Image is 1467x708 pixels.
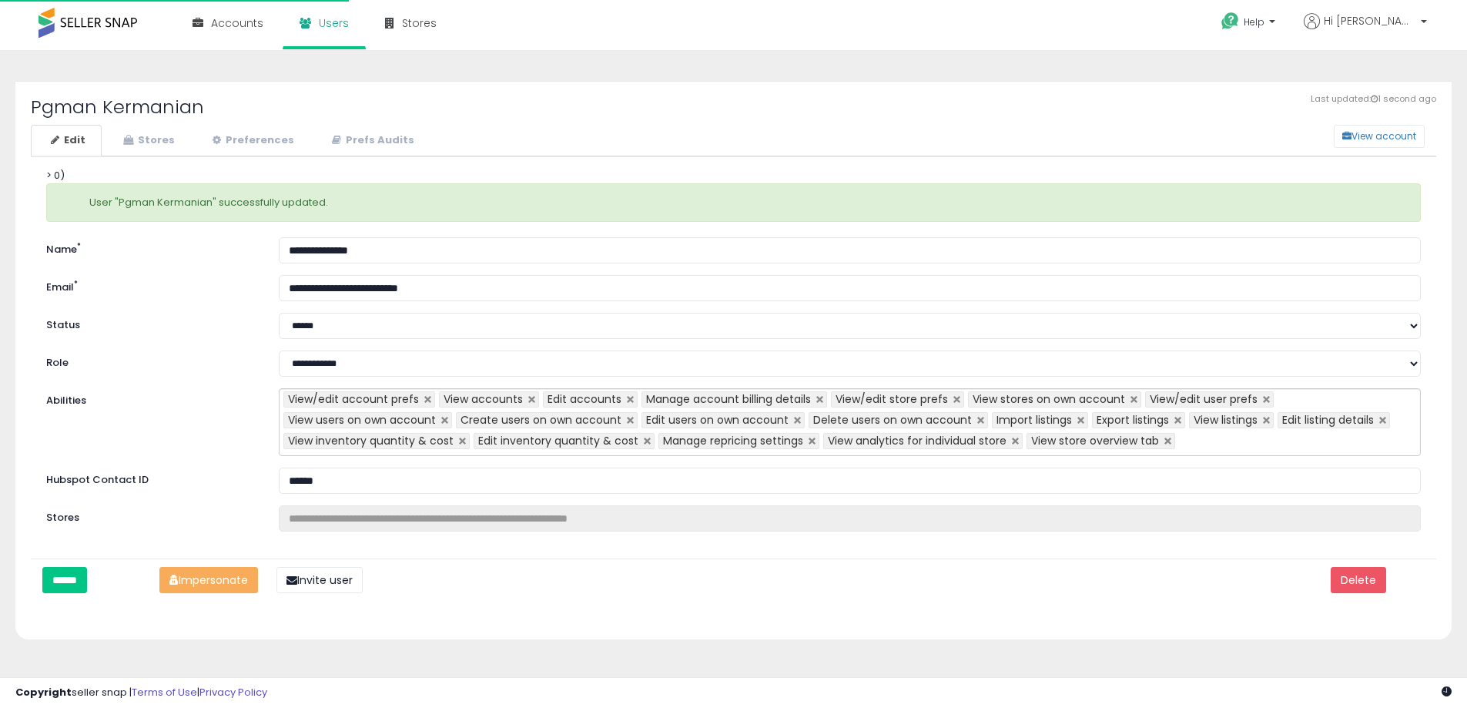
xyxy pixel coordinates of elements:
[276,567,363,593] button: Invite user
[35,351,267,371] label: Role
[1322,125,1345,148] a: View account
[1331,567,1386,593] button: Delete
[31,125,102,156] a: Edit
[211,15,263,31] span: Accounts
[159,567,258,593] button: Impersonate
[813,412,972,428] span: Delete users on own account
[646,391,811,407] span: Manage account billing details
[31,97,1436,117] h2: Pgman Kermanian
[35,468,267,488] label: Hubspot Contact ID
[35,237,267,257] label: Name
[1097,412,1169,428] span: Export listings
[199,685,267,700] a: Privacy Policy
[996,412,1072,428] span: Import listings
[836,391,948,407] span: View/edit store prefs
[31,156,1436,559] div: > 0)
[402,15,437,31] span: Stores
[319,15,349,31] span: Users
[1334,125,1425,148] button: View account
[312,125,430,156] a: Prefs Audits
[15,686,267,700] div: seller snap | |
[35,275,267,295] label: Email
[1282,412,1374,428] span: Edit listing details
[35,313,267,333] label: Status
[1304,13,1427,48] a: Hi [PERSON_NAME]
[288,433,454,448] span: View inventory quantity & cost
[288,391,419,407] span: View/edit account prefs
[1221,12,1240,31] i: Get Help
[103,125,191,156] a: Stores
[59,196,1408,210] ul: User "Pgman Kermanian" successfully updated.
[828,433,1006,448] span: View analytics for individual store
[646,412,789,428] span: Edit users on own account
[1031,433,1159,448] span: View store overview tab
[663,433,803,448] span: Manage repricing settings
[1194,412,1258,428] span: View listings
[478,433,638,448] span: Edit inventory quantity & cost
[461,412,621,428] span: Create users on own account
[444,391,523,407] span: View accounts
[1244,15,1264,29] span: Help
[46,394,86,408] label: Abilities
[973,391,1125,407] span: View stores on own account
[1311,93,1436,106] span: Last updated: 1 second ago
[288,412,436,428] span: View users on own account
[46,511,79,525] label: Stores
[15,685,72,700] strong: Copyright
[132,685,197,700] a: Terms of Use
[1150,391,1258,407] span: View/edit user prefs
[193,125,310,156] a: Preferences
[548,391,621,407] span: Edit accounts
[1324,13,1416,29] span: Hi [PERSON_NAME]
